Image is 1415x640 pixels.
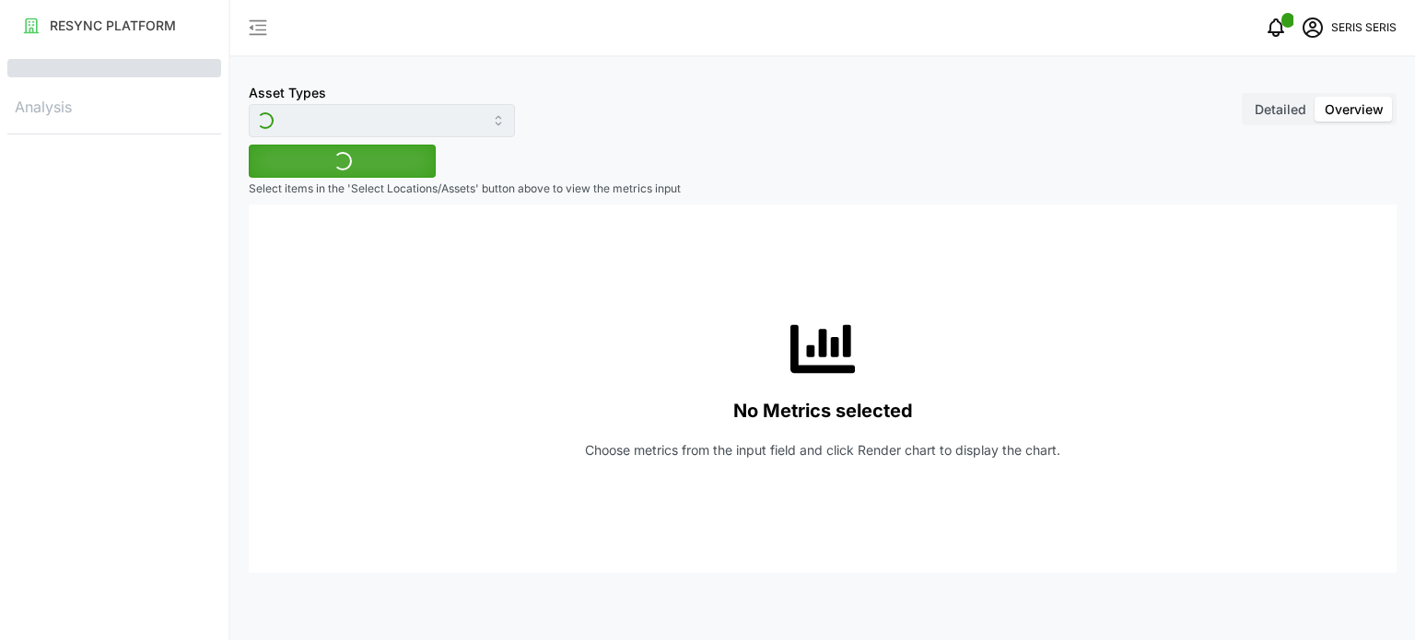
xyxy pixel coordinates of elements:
label: Asset Types [249,83,326,103]
p: Choose metrics from the input field and click Render chart to display the chart. [585,441,1060,460]
a: RESYNC PLATFORM [7,7,221,44]
p: Select items in the 'Select Locations/Assets' button above to view the metrics input [249,181,1397,197]
button: schedule [1294,9,1331,46]
p: No Metrics selected [733,396,913,426]
button: notifications [1257,9,1294,46]
p: Analysis [7,92,221,119]
span: Detailed [1255,101,1306,117]
span: Overview [1325,101,1384,117]
p: SERIS SERIS [1331,19,1397,37]
p: RESYNC PLATFORM [50,17,176,35]
button: RESYNC PLATFORM [7,9,221,42]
